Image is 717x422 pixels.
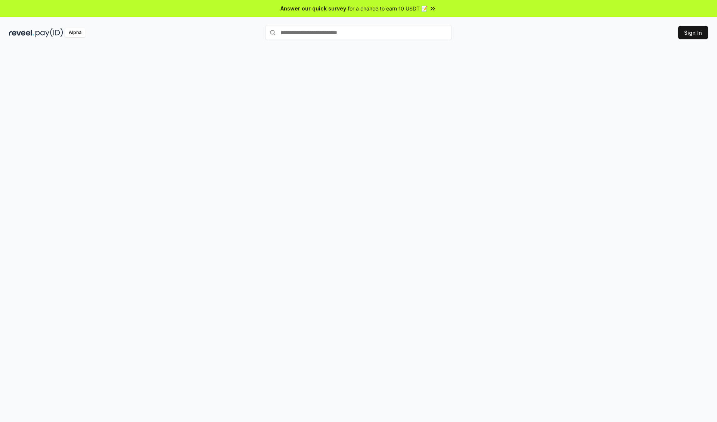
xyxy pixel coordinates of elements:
span: Answer our quick survey [280,4,346,12]
img: reveel_dark [9,28,34,37]
button: Sign In [678,26,708,39]
img: pay_id [35,28,63,37]
div: Alpha [65,28,86,37]
span: for a chance to earn 10 USDT 📝 [348,4,428,12]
